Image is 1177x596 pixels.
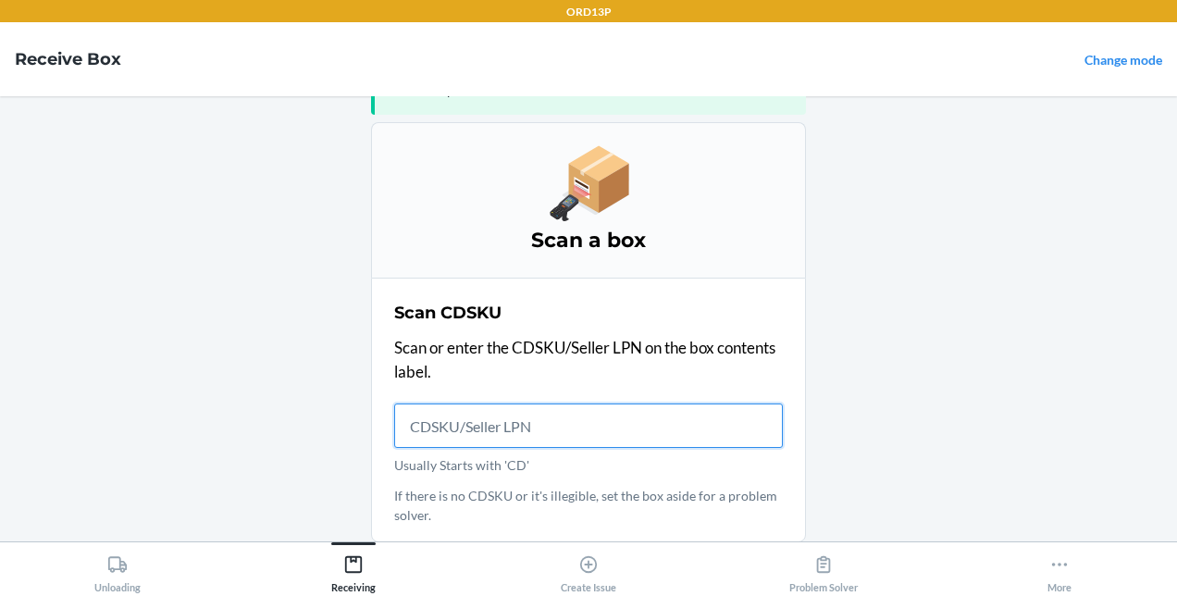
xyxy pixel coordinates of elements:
[394,404,783,448] input: Usually Starts with 'CD'
[1047,547,1072,593] div: More
[561,547,616,593] div: Create Issue
[566,4,612,20] p: ORD13P
[15,47,121,71] h4: Receive Box
[394,486,783,525] p: If there is no CDSKU or it's illegible, set the box aside for a problem solver.
[394,455,783,475] p: Usually Starts with 'CD'
[1084,52,1162,68] a: Change mode
[235,542,470,593] button: Receiving
[942,542,1177,593] button: More
[394,336,783,383] p: Scan or enter the CDSKU/Seller LPN on the box contents label.
[706,542,941,593] button: Problem Solver
[331,547,376,593] div: Receiving
[471,542,706,593] button: Create Issue
[789,547,858,593] div: Problem Solver
[394,301,502,325] h2: Scan CDSKU
[94,547,141,593] div: Unloading
[394,226,783,255] h3: Scan a box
